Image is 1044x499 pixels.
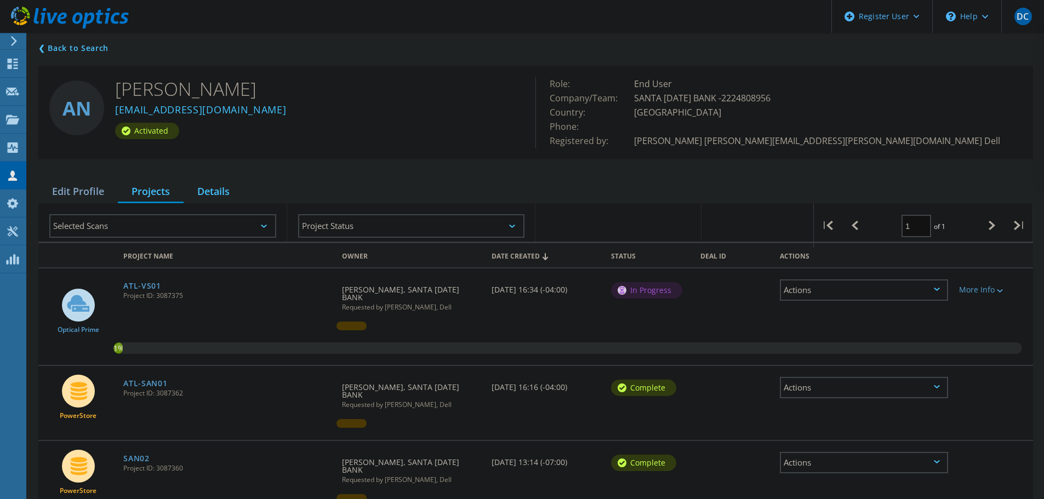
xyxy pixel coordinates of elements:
[780,452,948,473] div: Actions
[342,304,480,311] span: Requested by [PERSON_NAME], Dell
[486,441,606,477] div: [DATE] 13:14 (-07:00)
[959,286,1028,294] div: More Info
[611,282,682,299] div: In Progress
[336,245,486,265] div: Owner
[123,465,331,472] span: Project ID: 3087360
[62,99,91,118] span: AN
[486,245,606,266] div: Date Created
[11,23,129,31] a: Live Optics Dashboard
[695,245,774,265] div: Deal Id
[550,106,596,118] span: Country:
[550,135,619,147] span: Registered by:
[38,181,118,203] div: Edit Profile
[38,42,109,55] a: Back to search
[631,77,1003,91] td: End User
[606,245,695,265] div: Status
[58,326,99,333] span: Optical Prime
[550,78,581,90] span: Role:
[550,121,590,133] span: Phone:
[336,366,486,419] div: [PERSON_NAME], SANTA [DATE] BANK
[123,380,167,387] a: ATL-SAN01
[550,92,629,104] span: Company/Team:
[814,203,841,248] div: |
[49,214,276,238] div: Selected Scans
[1017,12,1029,21] span: DC
[486,268,606,305] div: [DATE] 16:34 (-04:00)
[1006,203,1033,248] div: |
[336,441,486,494] div: [PERSON_NAME], SANTA [DATE] BANK
[342,402,480,408] span: Requested by [PERSON_NAME], Dell
[115,77,519,101] h2: [PERSON_NAME]
[780,377,948,398] div: Actions
[115,105,287,116] a: [EMAIL_ADDRESS][DOMAIN_NAME]
[342,477,480,483] span: Requested by [PERSON_NAME], Dell
[118,181,184,203] div: Projects
[486,366,606,402] div: [DATE] 16:16 (-04:00)
[631,105,1003,119] td: [GEOGRAPHIC_DATA]
[113,342,123,352] span: 1%
[631,134,1003,148] td: [PERSON_NAME] [PERSON_NAME][EMAIL_ADDRESS][PERSON_NAME][DOMAIN_NAME] Dell
[780,279,948,301] div: Actions
[611,380,676,396] div: Complete
[123,282,161,290] a: ATL-VS01
[774,245,954,265] div: Actions
[298,214,525,238] div: Project Status
[118,245,336,265] div: Project Name
[611,455,676,471] div: Complete
[336,268,486,322] div: [PERSON_NAME], SANTA [DATE] BANK
[634,92,781,104] span: SANTA [DATE] BANK -2224808956
[123,292,331,299] span: Project ID: 3087375
[60,487,96,494] span: PowerStore
[184,181,243,203] div: Details
[123,390,331,397] span: Project ID: 3087362
[123,455,150,462] a: SAN02
[934,222,945,231] span: of 1
[946,12,956,21] svg: \n
[60,412,96,419] span: PowerStore
[115,123,179,139] div: Activated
